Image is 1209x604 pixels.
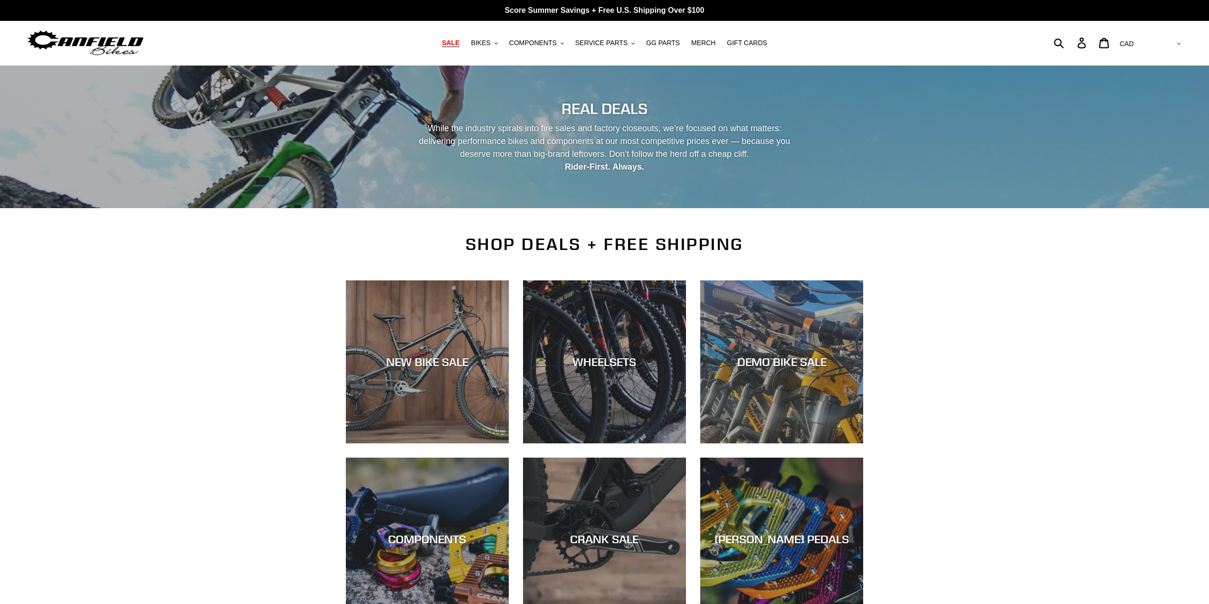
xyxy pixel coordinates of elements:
[700,532,863,546] div: [PERSON_NAME] PEDALS
[691,39,715,47] span: MERCH
[442,39,459,47] span: SALE
[466,37,502,49] button: BIKES
[346,532,509,546] div: COMPONENTS
[437,37,464,49] a: SALE
[523,532,686,546] div: CRANK SALE
[346,280,509,443] a: NEW BIKE SALE
[700,355,863,369] div: DEMO BIKE SALE
[26,28,145,58] img: Canfield Bikes
[727,39,767,47] span: GIFT CARDS
[346,100,864,118] h2: REAL DEALS
[346,234,864,254] h2: SHOP DEALS + FREE SHIPPING
[641,37,685,49] a: GG PARTS
[646,39,680,47] span: GG PARTS
[523,280,686,443] a: WHEELSETS
[471,39,490,47] span: BIKES
[509,39,557,47] span: COMPONENTS
[523,355,686,369] div: WHEELSETS
[505,37,569,49] button: COMPONENTS
[346,355,509,369] div: NEW BIKE SALE
[575,39,628,47] span: SERVICE PARTS
[686,37,720,49] a: MERCH
[410,122,799,173] p: While the industry spirals into fire sales and factory closeouts, we’re focused on what matters: ...
[571,37,639,49] button: SERVICE PARTS
[1059,32,1083,53] input: Search
[700,280,863,443] a: DEMO BIKE SALE
[565,162,644,172] strong: Rider-First. Always.
[722,37,772,49] a: GIFT CARDS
